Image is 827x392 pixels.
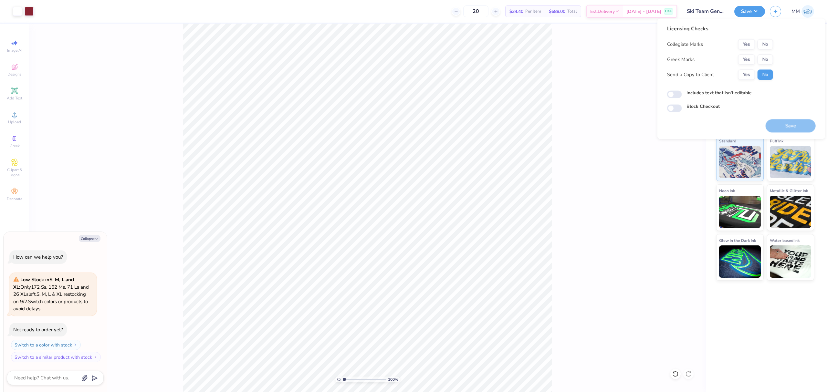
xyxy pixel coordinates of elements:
[590,8,615,15] span: Est. Delivery
[7,96,22,101] span: Add Text
[686,103,720,110] label: Block Checkout
[463,5,488,17] input: – –
[686,89,752,96] label: Includes text that isn't editable
[525,8,541,15] span: Per Item
[11,340,81,350] button: Switch to a color with stock
[770,146,811,178] img: Puff Ink
[7,48,22,53] span: Image AI
[791,5,814,18] a: MM
[719,187,735,194] span: Neon Ink
[770,245,811,278] img: Water based Ink
[758,54,773,65] button: No
[509,8,523,15] span: $34.40
[13,254,63,260] div: How can we help you?
[388,377,398,382] span: 100 %
[719,237,756,244] span: Glow in the Dark Ink
[801,5,814,18] img: Mariah Myssa Salurio
[738,54,755,65] button: Yes
[11,352,101,362] button: Switch to a similar product with stock
[7,72,22,77] span: Designs
[626,8,661,15] span: [DATE] - [DATE]
[8,119,21,125] span: Upload
[667,56,695,63] div: Greek Marks
[10,143,20,149] span: Greek
[770,138,783,144] span: Puff Ink
[667,25,773,33] div: Licensing Checks
[719,196,761,228] img: Neon Ink
[13,276,89,312] span: Only 172 Ss, 162 Ms, 71 Ls and 26 XLs left. S, M, L & XL restocking on 9/2. Switch colors or prod...
[667,41,703,48] div: Collegiate Marks
[93,355,97,359] img: Switch to a similar product with stock
[682,5,729,18] input: Untitled Design
[3,167,26,178] span: Clipart & logos
[567,8,577,15] span: Total
[665,9,672,14] span: FREE
[13,276,74,290] strong: Low Stock in S, M, L and XL :
[770,187,808,194] span: Metallic & Glitter Ink
[791,8,800,15] span: MM
[738,39,755,49] button: Yes
[7,196,22,201] span: Decorate
[758,39,773,49] button: No
[738,69,755,80] button: Yes
[719,138,736,144] span: Standard
[734,6,765,17] button: Save
[719,146,761,178] img: Standard
[79,235,100,242] button: Collapse
[770,196,811,228] img: Metallic & Glitter Ink
[770,237,800,244] span: Water based Ink
[73,343,77,347] img: Switch to a color with stock
[549,8,565,15] span: $688.00
[719,245,761,278] img: Glow in the Dark Ink
[758,69,773,80] button: No
[667,71,714,78] div: Send a Copy to Client
[13,326,63,333] div: Not ready to order yet?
